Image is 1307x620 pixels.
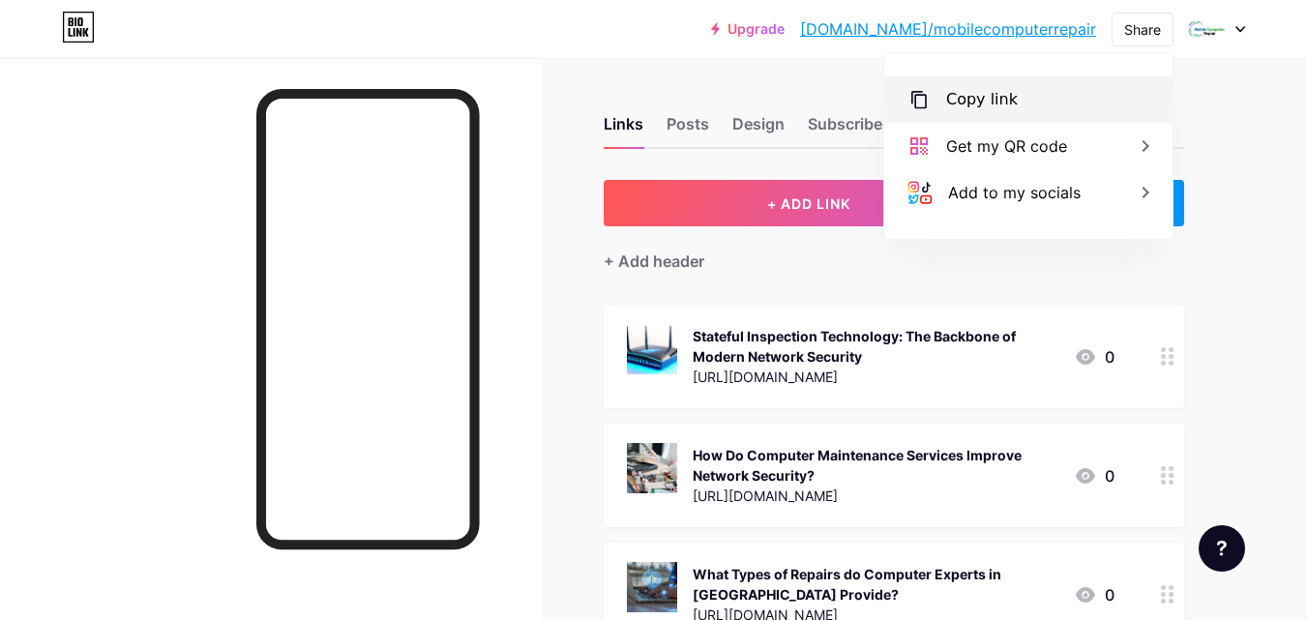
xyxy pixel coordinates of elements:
div: 0 [1074,464,1114,487]
div: Design [732,112,785,147]
div: Links [604,112,643,147]
span: + ADD LINK [767,195,850,212]
img: What Types of Repairs do Computer Experts in Los Angeles Provide? [627,562,677,612]
div: Share [1124,19,1161,40]
div: Copy link [946,88,1018,111]
div: Subscribers [808,112,897,147]
div: Stateful Inspection Technology: The Backbone of Modern Network Security [693,326,1058,367]
img: mobilecomputerrepair [1188,11,1225,47]
div: 0 [1074,583,1114,606]
div: How Do Computer Maintenance Services Improve Network Security? [693,445,1058,486]
div: [URL][DOMAIN_NAME] [693,486,1058,506]
button: + ADD LINK [604,180,1015,226]
div: [URL][DOMAIN_NAME] [693,367,1058,387]
div: + Add header [604,250,704,273]
a: [DOMAIN_NAME]/mobilecomputerrepair [800,17,1096,41]
div: Get my QR code [946,134,1067,158]
div: What Types of Repairs do Computer Experts in [GEOGRAPHIC_DATA] Provide? [693,564,1058,605]
img: Stateful Inspection Technology: The Backbone of Modern Network Security [627,324,677,374]
div: Add to my socials [948,181,1081,204]
img: How Do Computer Maintenance Services Improve Network Security? [627,443,677,493]
div: 0 [1074,345,1114,369]
div: Posts [667,112,709,147]
a: Upgrade [711,21,785,37]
